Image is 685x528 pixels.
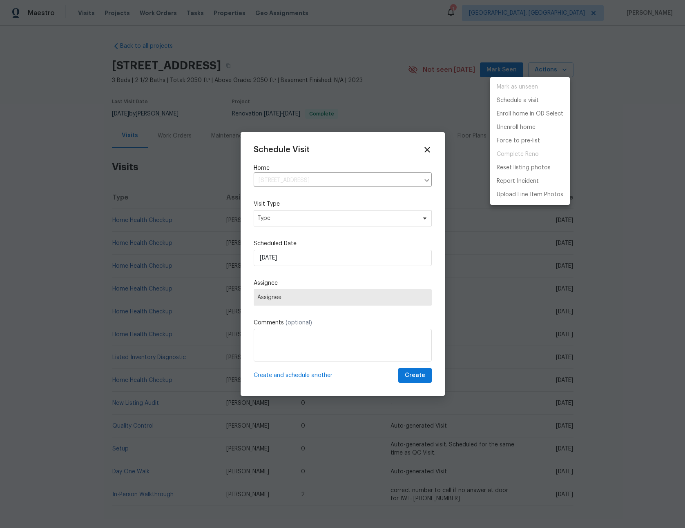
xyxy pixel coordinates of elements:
[497,177,539,186] p: Report Incident
[490,148,570,161] span: Project is already completed
[497,96,539,105] p: Schedule a visit
[497,191,563,199] p: Upload Line Item Photos
[497,110,563,118] p: Enroll home in OD Select
[497,123,536,132] p: Unenroll home
[497,137,540,145] p: Force to pre-list
[497,164,551,172] p: Reset listing photos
